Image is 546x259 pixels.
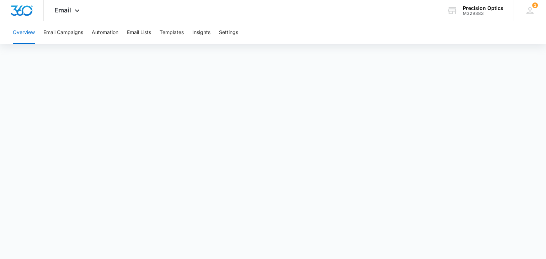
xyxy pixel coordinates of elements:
div: notifications count [532,2,538,8]
div: account name [463,5,503,11]
span: Email [54,6,71,14]
button: Automation [92,21,118,44]
button: Settings [219,21,238,44]
span: 1 [532,2,538,8]
button: Email Lists [127,21,151,44]
button: Templates [160,21,184,44]
div: account id [463,11,503,16]
button: Overview [13,21,35,44]
button: Email Campaigns [43,21,83,44]
button: Insights [192,21,210,44]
